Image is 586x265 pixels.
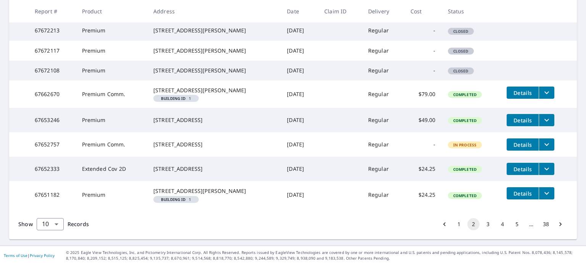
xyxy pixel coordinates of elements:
td: $49.00 [404,108,442,132]
td: [DATE] [281,108,318,132]
span: Closed [449,29,473,34]
span: Completed [449,193,481,198]
span: 1 [156,96,196,100]
button: detailsBtn-67652757 [507,138,539,151]
em: Building ID [161,96,186,100]
button: Go to previous page [438,218,451,230]
td: Premium [76,61,147,80]
div: [STREET_ADDRESS][PERSON_NAME] [153,27,275,34]
div: [STREET_ADDRESS][PERSON_NAME] [153,67,275,74]
td: Extended Cov 2D [76,157,147,181]
td: Regular [362,21,404,40]
td: 67651182 [29,181,76,209]
td: - [404,21,442,40]
button: Go to page 38 [540,218,552,230]
span: Closed [449,48,473,54]
td: Regular [362,132,404,157]
td: Regular [362,61,404,80]
td: $24.25 [404,181,442,209]
td: [DATE] [281,61,318,80]
button: Go to page 1 [453,218,465,230]
td: Regular [362,41,404,61]
span: Details [511,89,534,96]
td: - [404,132,442,157]
td: [DATE] [281,181,318,209]
td: Regular [362,80,404,108]
button: page 2 [467,218,480,230]
p: © 2025 Eagle View Technologies, Inc. and Pictometry International Corp. All Rights Reserved. Repo... [66,250,582,261]
td: [DATE] [281,157,318,181]
button: filesDropdownBtn-67652757 [539,138,554,151]
span: In Process [449,142,481,148]
nav: pagination navigation [437,218,568,230]
button: detailsBtn-67651182 [507,187,539,199]
button: filesDropdownBtn-67662670 [539,87,554,99]
div: [STREET_ADDRESS] [153,141,275,148]
div: [STREET_ADDRESS][PERSON_NAME] [153,87,275,94]
td: [DATE] [281,41,318,61]
div: [STREET_ADDRESS][PERSON_NAME] [153,187,275,195]
div: [STREET_ADDRESS][PERSON_NAME] [153,47,275,55]
td: 67662670 [29,80,76,108]
button: detailsBtn-67662670 [507,87,539,99]
td: [DATE] [281,21,318,40]
span: Completed [449,167,481,172]
button: filesDropdownBtn-67653246 [539,114,554,126]
button: Go to page 4 [496,218,509,230]
td: Premium Comm. [76,132,147,157]
span: Show [18,220,33,228]
td: 67652757 [29,132,76,157]
div: Show 10 records [37,218,64,230]
span: Details [511,141,534,148]
td: [DATE] [281,80,318,108]
div: [STREET_ADDRESS] [153,165,275,173]
td: Premium Comm. [76,80,147,108]
button: filesDropdownBtn-67652333 [539,163,554,175]
span: Completed [449,92,481,97]
td: $79.00 [404,80,442,108]
td: 67652333 [29,157,76,181]
div: [STREET_ADDRESS] [153,116,275,124]
button: detailsBtn-67653246 [507,114,539,126]
span: Details [511,117,534,124]
button: detailsBtn-67652333 [507,163,539,175]
td: Premium [76,181,147,209]
span: Closed [449,68,473,74]
em: Building ID [161,198,186,201]
span: Records [68,220,89,228]
button: filesDropdownBtn-67651182 [539,187,554,199]
div: 10 [37,214,64,235]
button: Go to page 5 [511,218,523,230]
span: Details [511,165,534,173]
td: 67672213 [29,21,76,40]
td: 67653246 [29,108,76,132]
td: Premium [76,108,147,132]
td: - [404,41,442,61]
a: Privacy Policy [30,253,55,258]
td: Premium [76,21,147,40]
td: [DATE] [281,132,318,157]
span: 1 [156,198,196,201]
td: 67672117 [29,41,76,61]
a: Terms of Use [4,253,27,258]
td: $24.25 [404,157,442,181]
td: 67672108 [29,61,76,80]
button: Go to page 3 [482,218,494,230]
td: Regular [362,157,404,181]
span: Details [511,190,534,197]
span: Completed [449,118,481,123]
td: Regular [362,181,404,209]
td: Regular [362,108,404,132]
td: - [404,61,442,80]
p: | [4,253,55,258]
td: Premium [76,41,147,61]
button: Go to next page [554,218,567,230]
div: … [525,220,538,228]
